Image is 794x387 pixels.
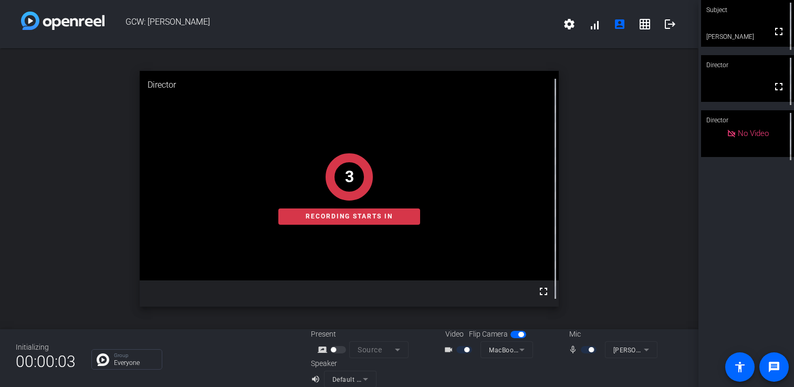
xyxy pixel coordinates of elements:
[278,208,420,225] div: Recording starts in
[563,18,576,30] mat-icon: settings
[664,18,676,30] mat-icon: logout
[21,12,105,30] img: white-gradient.svg
[16,349,76,374] span: 00:00:03
[97,353,109,366] img: Chat Icon
[114,360,156,366] p: Everyone
[582,12,607,37] button: signal_cellular_alt
[311,373,323,385] mat-icon: volume_up
[701,110,794,130] div: Director
[701,55,794,75] div: Director
[772,80,785,93] mat-icon: fullscreen
[105,12,557,37] span: GCW: [PERSON_NAME]
[613,18,626,30] mat-icon: account_box
[16,342,76,353] div: Initializing
[311,358,374,369] div: Speaker
[738,129,769,138] span: No Video
[772,25,785,38] mat-icon: fullscreen
[445,329,464,340] span: Video
[734,361,746,373] mat-icon: accessibility
[318,343,330,356] mat-icon: screen_share_outline
[311,329,416,340] div: Present
[639,18,651,30] mat-icon: grid_on
[568,343,581,356] mat-icon: mic_none
[140,71,559,99] div: Director
[768,361,780,373] mat-icon: message
[114,353,156,358] p: Group
[469,329,508,340] span: Flip Camera
[559,329,664,340] div: Mic
[444,343,456,356] mat-icon: videocam_outline
[345,165,354,189] div: 3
